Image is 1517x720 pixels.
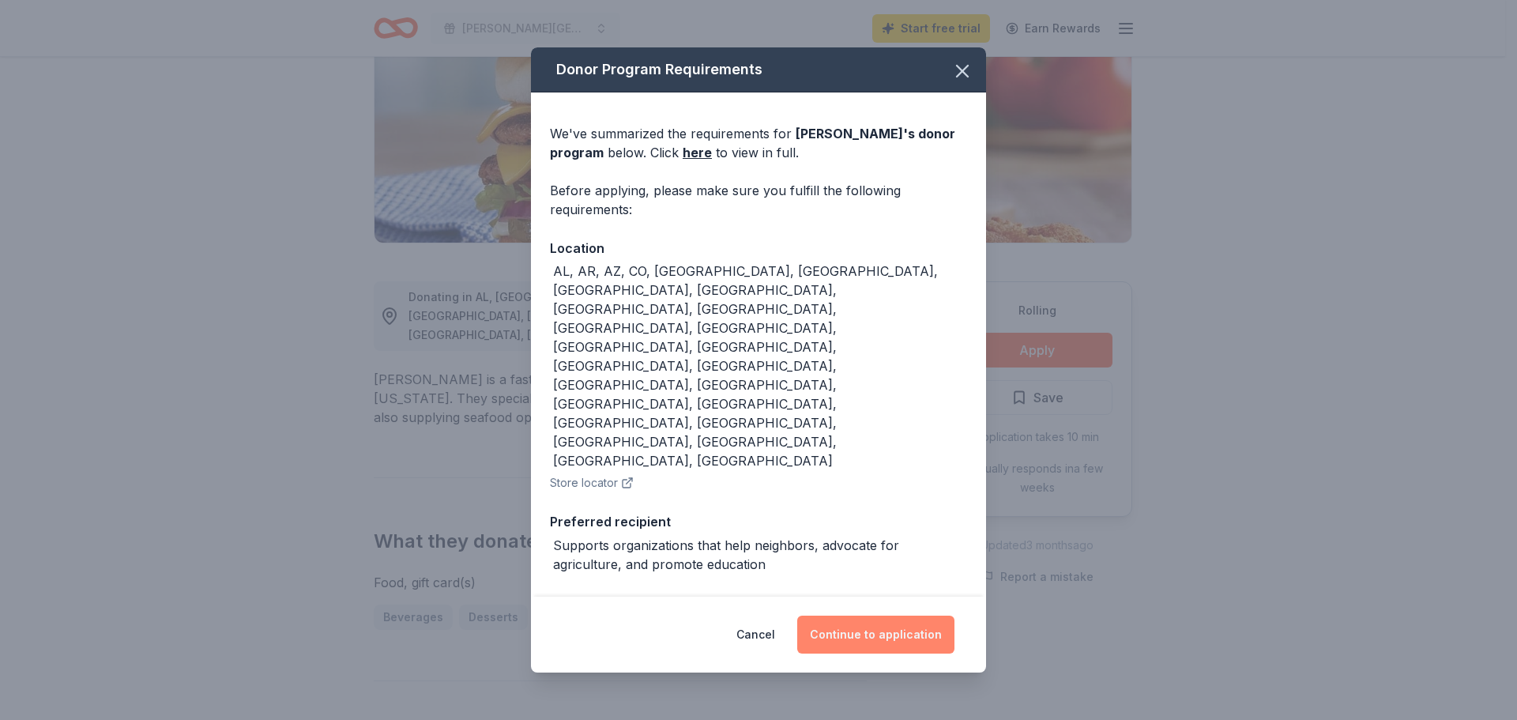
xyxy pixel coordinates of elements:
[736,616,775,654] button: Cancel
[553,262,967,470] div: AL, AR, AZ, CO, [GEOGRAPHIC_DATA], [GEOGRAPHIC_DATA], [GEOGRAPHIC_DATA], [GEOGRAPHIC_DATA], [GEOG...
[550,511,967,532] div: Preferred recipient
[550,124,967,162] div: We've summarized the requirements for below. Click to view in full.
[531,47,986,92] div: Donor Program Requirements
[550,181,967,219] div: Before applying, please make sure you fulfill the following requirements:
[553,536,967,574] div: Supports organizations that help neighbors, advocate for agriculture, and promote education
[550,593,967,613] div: Deadline
[550,473,634,492] button: Store locator
[797,616,954,654] button: Continue to application
[683,143,712,162] a: here
[550,238,967,258] div: Location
